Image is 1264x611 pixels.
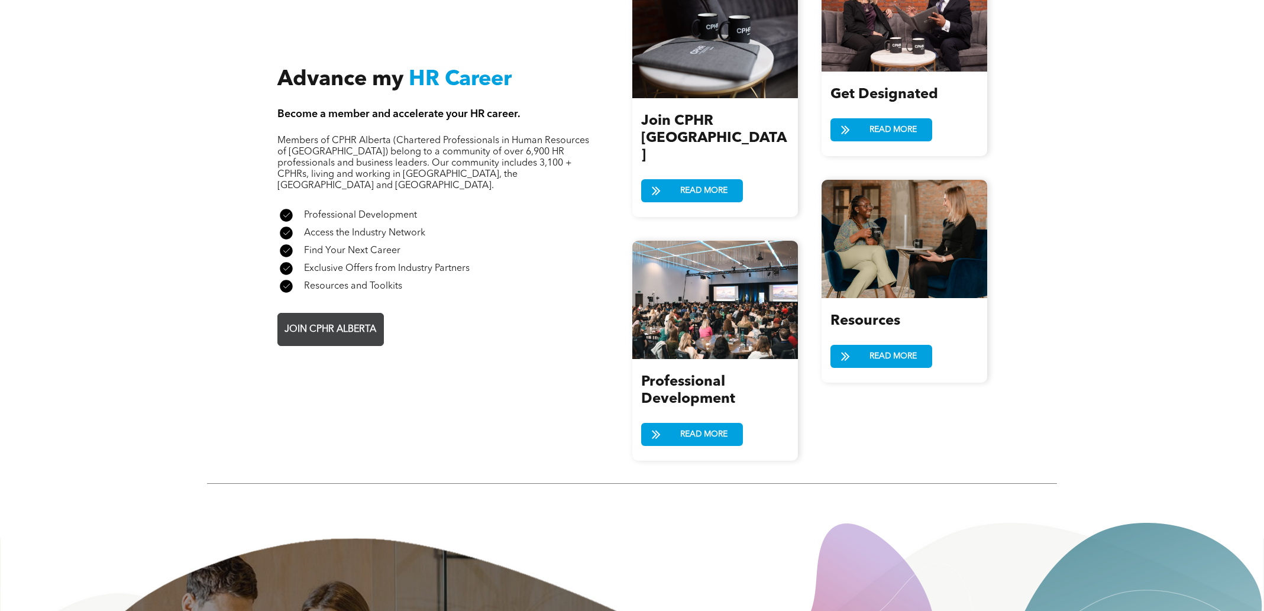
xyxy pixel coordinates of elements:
[865,119,921,141] span: READ MORE
[409,69,512,90] span: HR Career
[277,69,403,90] span: Advance my
[641,375,735,406] span: Professional Development
[830,314,900,328] span: Resources
[865,345,921,367] span: READ MORE
[277,109,521,119] span: Become a member and accelerate your HR career.
[304,282,402,291] span: Resources and Toolkits
[280,318,380,341] span: JOIN CPHR ALBERTA
[304,228,425,238] span: Access the Industry Network
[676,424,732,445] span: READ MORE
[830,88,938,102] span: Get Designated
[641,114,787,163] span: Join CPHR [GEOGRAPHIC_DATA]
[676,180,732,202] span: READ MORE
[830,345,932,368] a: READ MORE
[277,313,384,346] a: JOIN CPHR ALBERTA
[641,179,743,202] a: READ MORE
[304,211,417,220] span: Professional Development
[830,118,932,141] a: READ MORE
[304,264,470,273] span: Exclusive Offers from Industry Partners
[641,423,743,446] a: READ MORE
[277,136,589,190] span: Members of CPHR Alberta (Chartered Professionals in Human Resources of [GEOGRAPHIC_DATA]) belong ...
[304,246,400,256] span: Find Your Next Career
